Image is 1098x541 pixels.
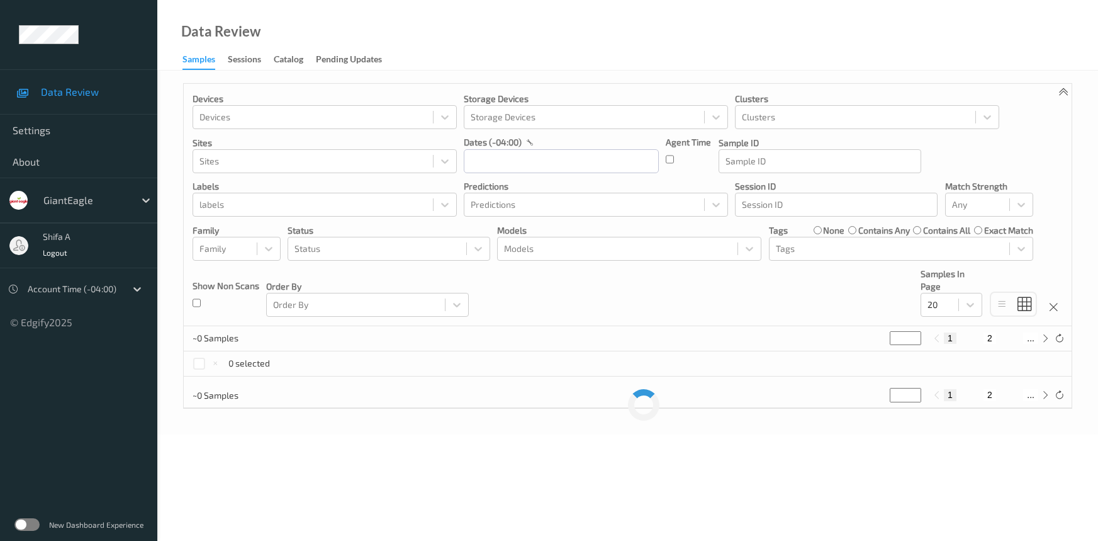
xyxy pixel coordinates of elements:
[983,333,996,344] button: 2
[228,357,270,370] p: 0 selected
[735,93,999,105] p: Clusters
[1023,333,1038,344] button: ...
[316,51,395,69] a: Pending Updates
[193,389,287,402] p: ~0 Samples
[769,224,788,237] p: Tags
[666,136,711,149] p: Agent Time
[193,180,457,193] p: labels
[274,51,316,69] a: Catalog
[193,137,457,149] p: Sites
[193,332,287,345] p: ~0 Samples
[1023,389,1038,401] button: ...
[983,389,996,401] button: 2
[944,333,956,344] button: 1
[464,93,728,105] p: Storage Devices
[923,224,970,237] label: contains all
[497,224,761,237] p: Models
[228,53,261,69] div: Sessions
[823,224,844,237] label: none
[464,180,728,193] p: Predictions
[274,53,303,69] div: Catalog
[921,268,982,293] p: Samples In Page
[945,180,1033,193] p: Match Strength
[288,224,490,237] p: Status
[182,53,215,70] div: Samples
[464,136,522,149] p: dates (-04:00)
[984,224,1033,237] label: exact match
[193,93,457,105] p: Devices
[228,51,274,69] a: Sessions
[266,280,469,293] p: Order By
[182,51,228,70] a: Samples
[181,25,260,38] div: Data Review
[316,53,382,69] div: Pending Updates
[193,224,281,237] p: Family
[858,224,910,237] label: contains any
[193,280,259,292] p: Show Non Scans
[719,137,921,149] p: Sample ID
[735,180,938,193] p: Session ID
[944,389,956,401] button: 1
